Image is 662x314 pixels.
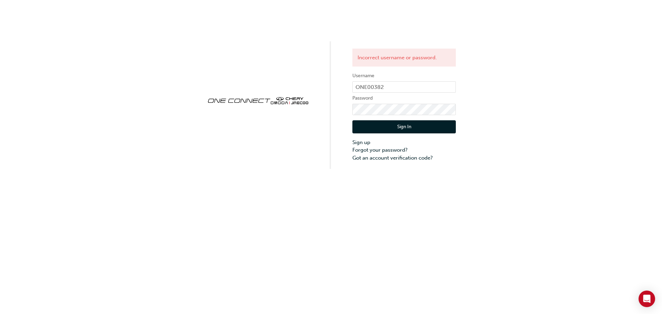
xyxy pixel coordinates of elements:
a: Sign up [352,139,456,146]
label: Username [352,72,456,80]
a: Got an account verification code? [352,154,456,162]
label: Password [352,94,456,102]
a: Forgot your password? [352,146,456,154]
button: Sign In [352,120,456,133]
img: oneconnect [206,91,310,109]
input: Username [352,81,456,93]
div: Incorrect username or password. [352,49,456,67]
div: Open Intercom Messenger [639,291,655,307]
